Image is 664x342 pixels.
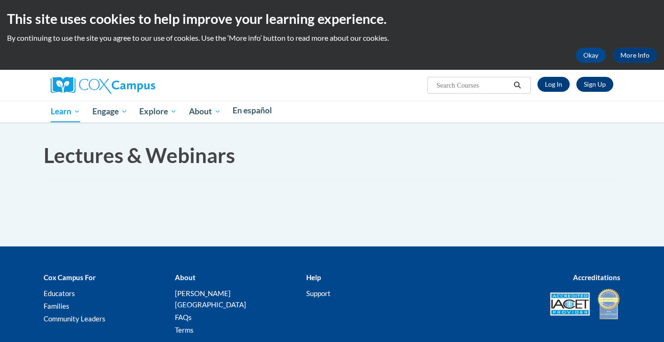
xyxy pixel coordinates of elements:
[175,273,196,282] b: About
[92,106,128,117] span: Engage
[44,314,106,323] a: Community Leaders
[44,302,69,310] a: Families
[513,82,522,89] i: 
[44,143,235,167] span: Lectures & Webinars
[51,106,80,117] span: Learn
[175,313,192,321] a: FAQs
[51,81,155,89] a: Cox Campus
[175,326,194,334] a: Terms
[576,77,613,92] a: Register
[537,77,570,92] a: Log In
[189,106,221,117] span: About
[227,101,279,120] a: En español
[44,273,96,282] b: Cox Campus For
[44,289,75,297] a: Educators
[306,273,321,282] b: Help
[51,77,155,94] img: Cox Campus
[306,289,331,297] a: Support
[37,101,627,122] div: Main menu
[233,105,272,115] span: En español
[550,292,590,316] img: Accredited IACET® Provider
[133,101,183,122] a: Explore
[45,101,86,122] a: Learn
[436,80,511,91] input: Search Courses
[7,9,657,28] h2: This site uses cookies to help improve your learning experience.
[613,48,657,63] a: More Info
[7,33,657,43] p: By continuing to use the site you agree to our use of cookies. Use the ‘More info’ button to read...
[86,101,134,122] a: Engage
[576,48,606,63] button: Okay
[573,273,620,282] b: Accreditations
[175,289,246,309] a: [PERSON_NAME][GEOGRAPHIC_DATA]
[511,80,525,91] button: Search
[183,101,227,122] a: About
[597,288,620,320] img: IDA® Accredited
[139,106,177,117] span: Explore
